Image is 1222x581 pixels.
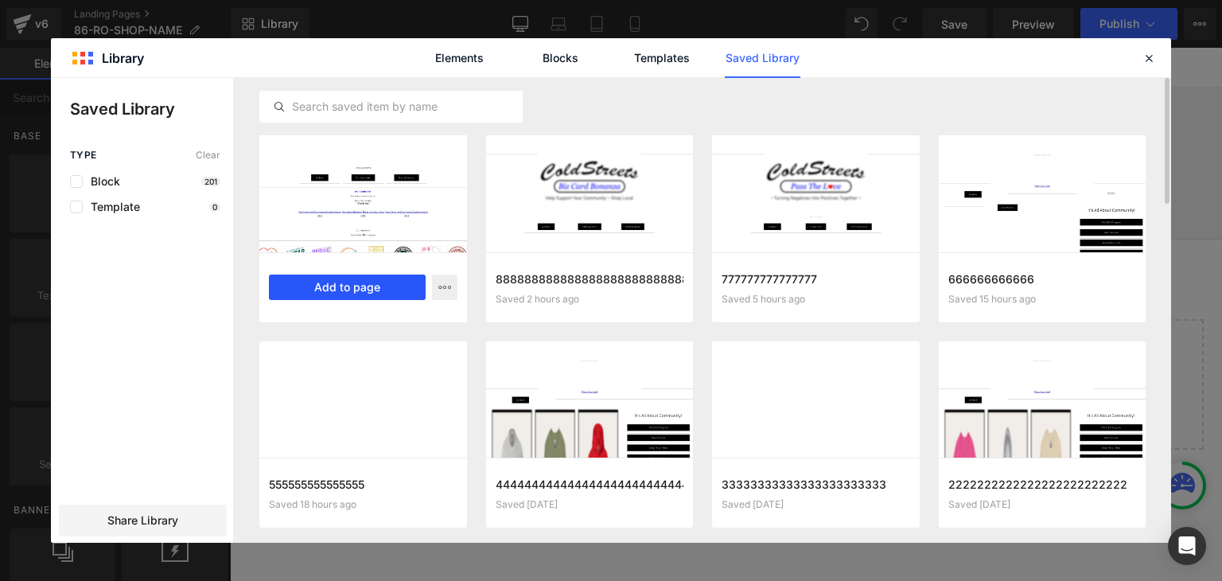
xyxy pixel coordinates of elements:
[70,97,233,121] p: Saved Library
[441,10,551,23] span: Welcome to our store
[624,38,699,78] a: Templates
[184,94,247,137] a: Home
[523,38,598,78] a: Blocks
[83,175,120,188] span: Block
[496,476,684,493] h3: 444444444444444444444444444444
[461,94,565,137] a: The Mission
[725,38,800,78] a: Saved Library
[948,499,1137,510] div: Saved [DATE]
[247,94,345,137] a: Shop State
[762,93,808,138] summary: Search
[722,294,910,305] div: Saved 5 hours ago
[260,97,522,116] input: Search saved item by name
[196,107,235,124] span: Home
[45,353,948,365] p: or Drag & Drop elements from left sidebar
[948,294,1137,305] div: Saved 15 hours ago
[422,38,497,78] a: Elements
[107,513,178,528] span: Share Library
[345,94,461,137] a: Shop Country
[722,271,910,287] h3: 777777777777777
[260,107,333,124] span: Shop State
[948,476,1137,493] h3: 2222222222222222222222222
[496,271,684,287] h3: 88888888888888888888888888888
[564,94,675,137] a: Media Center
[269,476,457,493] h3: 555555555555555
[44,56,163,175] a: ColdStreets.Com
[209,202,220,212] p: 0
[83,201,140,213] span: Template
[196,150,220,161] span: Clear
[503,309,646,341] a: Add Single Section
[201,177,220,186] p: 201
[577,107,663,124] span: Media Center
[70,150,97,161] span: Type
[1168,527,1206,565] div: Open Intercom Messenger
[358,107,449,124] span: Shop Country
[496,294,684,305] div: Saved 2 hours ago
[722,499,910,510] div: Saved [DATE]
[52,64,155,167] img: ColdStreets.Com
[347,309,490,341] a: Explore Blocks
[496,499,684,510] div: Saved [DATE]
[269,275,426,300] button: Add to page
[473,107,552,124] span: The Mission
[948,271,1137,287] h3: 666666666666
[269,499,457,510] div: Saved 18 hours ago
[722,476,910,493] h3: 33333333333333333333333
